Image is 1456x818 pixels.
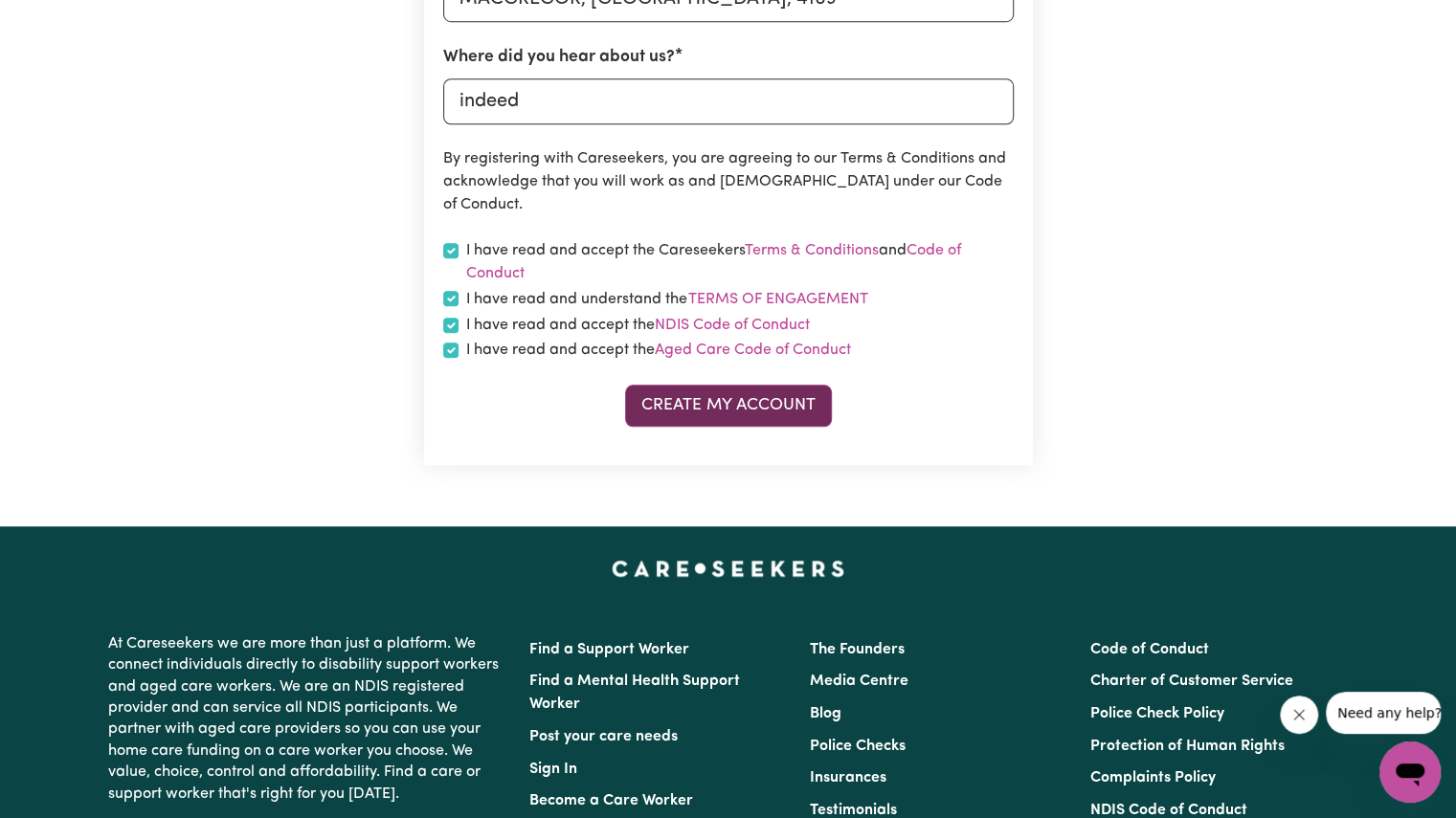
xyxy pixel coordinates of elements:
iframe: Message from company [1326,692,1441,734]
a: Blog [810,706,841,721]
iframe: Button to launch messaging window [1379,741,1441,803]
a: NDIS Code of Conduct [1090,803,1247,818]
p: At Careseekers we are more than just a platform. We connect individuals directly to disability su... [108,626,506,812]
label: Where did you hear about us? [443,45,675,70]
p: By registering with Careseekers, you are agreeing to our Terms & Conditions and acknowledge that ... [443,147,1014,216]
a: Media Centre [810,674,908,689]
a: Careseekers home page [612,561,844,576]
a: Code of Conduct [1090,642,1209,657]
label: I have read and accept the [466,314,810,337]
a: Testimonials [810,803,897,818]
label: I have read and accept the Careseekers and [466,239,1014,285]
button: Create My Account [625,385,832,427]
a: Complaints Policy [1090,770,1216,785]
a: Aged Care Code of Conduct [655,343,851,358]
a: The Founders [810,642,905,657]
a: Become a Care Worker [529,793,693,808]
label: I have read and accept the [466,339,851,362]
a: Insurances [810,770,886,785]
a: Code of Conduct [466,243,961,281]
a: NDIS Code of Conduct [655,318,810,333]
iframe: Close message [1280,696,1318,734]
span: Need any help? [11,13,116,29]
a: Find a Support Worker [529,642,689,657]
a: Police Check Policy [1090,706,1224,721]
a: Protection of Human Rights [1090,739,1285,754]
a: Terms & Conditions [745,243,879,258]
input: e.g. Google, word of mouth etc. [443,78,1014,124]
a: Charter of Customer Service [1090,674,1293,689]
a: Find a Mental Health Support Worker [529,674,740,712]
button: I have read and understand the [687,287,869,312]
a: Sign In [529,762,577,777]
label: I have read and understand the [466,287,869,312]
a: Post your care needs [529,729,678,744]
a: Police Checks [810,739,906,754]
